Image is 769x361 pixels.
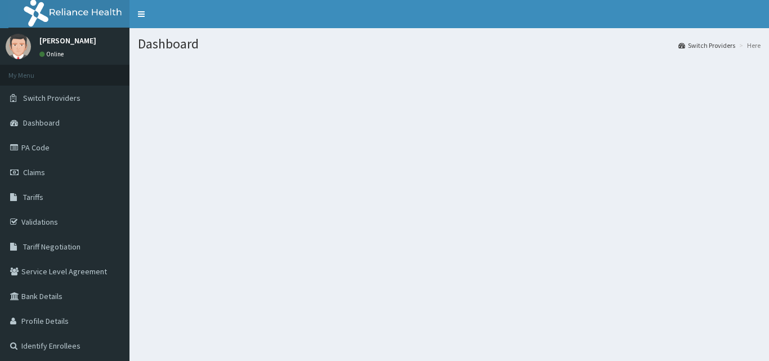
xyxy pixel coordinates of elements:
[39,50,66,58] a: Online
[736,41,761,50] li: Here
[23,118,60,128] span: Dashboard
[138,37,761,51] h1: Dashboard
[23,192,43,202] span: Tariffs
[23,242,81,252] span: Tariff Negotiation
[39,37,96,44] p: [PERSON_NAME]
[678,41,735,50] a: Switch Providers
[23,167,45,177] span: Claims
[6,34,31,59] img: User Image
[23,93,81,103] span: Switch Providers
